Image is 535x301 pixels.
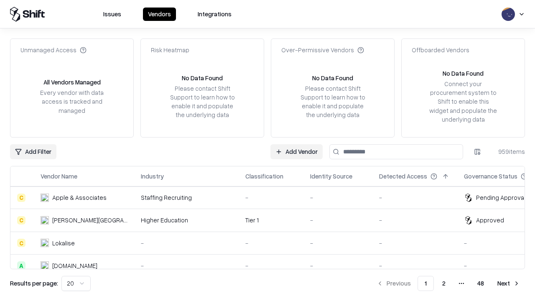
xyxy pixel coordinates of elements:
[476,216,504,224] div: Approved
[492,276,525,291] button: Next
[476,193,525,202] div: Pending Approval
[41,239,49,247] img: Lokalise
[43,78,101,87] div: All Vendors Managed
[141,193,232,202] div: Staffing Recruiting
[141,172,164,181] div: Industry
[151,46,189,54] div: Risk Heatmap
[17,261,25,270] div: A
[52,216,127,224] div: [PERSON_NAME][GEOGRAPHIC_DATA]
[17,239,25,247] div: C
[436,276,452,291] button: 2
[310,261,366,270] div: -
[372,276,525,291] nav: pagination
[310,239,366,247] div: -
[281,46,364,54] div: Over-Permissive Vendors
[17,194,25,202] div: C
[41,216,49,224] img: Reichman University
[41,194,49,202] img: Apple & Associates
[10,144,56,159] button: Add Filter
[52,261,97,270] div: [DOMAIN_NAME]
[310,193,366,202] div: -
[379,193,451,202] div: -
[245,172,283,181] div: Classification
[10,279,58,288] p: Results per page:
[52,193,107,202] div: Apple & Associates
[471,276,491,291] button: 48
[379,172,427,181] div: Detected Access
[412,46,469,54] div: Offboarded Vendors
[41,261,49,270] img: pathfactory.com
[168,84,237,120] div: Please contact Shift Support to learn how to enable it and populate the underlying data
[143,8,176,21] button: Vendors
[52,239,75,247] div: Lokalise
[379,261,451,270] div: -
[98,8,126,21] button: Issues
[37,88,107,115] div: Every vendor with data access is tracked and managed
[379,216,451,224] div: -
[492,147,525,156] div: 959 items
[141,239,232,247] div: -
[310,172,352,181] div: Identity Source
[312,74,353,82] div: No Data Found
[310,216,366,224] div: -
[141,261,232,270] div: -
[298,84,367,120] div: Please contact Shift Support to learn how to enable it and populate the underlying data
[464,172,517,181] div: Governance Status
[245,239,297,247] div: -
[193,8,237,21] button: Integrations
[17,216,25,224] div: C
[245,216,297,224] div: Tier 1
[20,46,87,54] div: Unmanaged Access
[443,69,484,78] div: No Data Found
[245,193,297,202] div: -
[379,239,451,247] div: -
[245,261,297,270] div: -
[182,74,223,82] div: No Data Found
[270,144,323,159] a: Add Vendor
[141,216,232,224] div: Higher Education
[418,276,434,291] button: 1
[428,79,498,124] div: Connect your procurement system to Shift to enable this widget and populate the underlying data
[41,172,77,181] div: Vendor Name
